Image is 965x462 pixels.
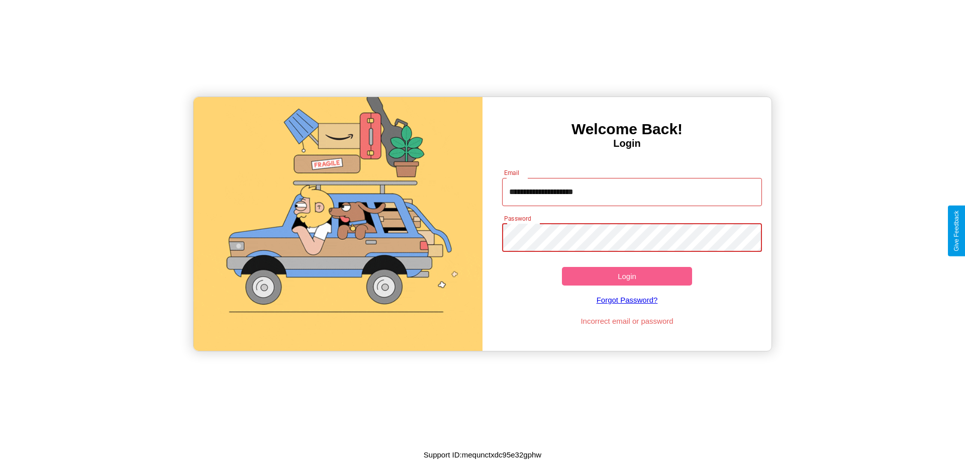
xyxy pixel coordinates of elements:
label: Email [504,168,520,177]
img: gif [194,97,482,351]
p: Support ID: mequnctxdc95e32gphw [424,448,541,461]
h3: Welcome Back! [482,121,771,138]
h4: Login [482,138,771,149]
div: Give Feedback [953,211,960,251]
a: Forgot Password? [497,286,757,314]
button: Login [562,267,692,286]
p: Incorrect email or password [497,314,757,328]
label: Password [504,214,531,223]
